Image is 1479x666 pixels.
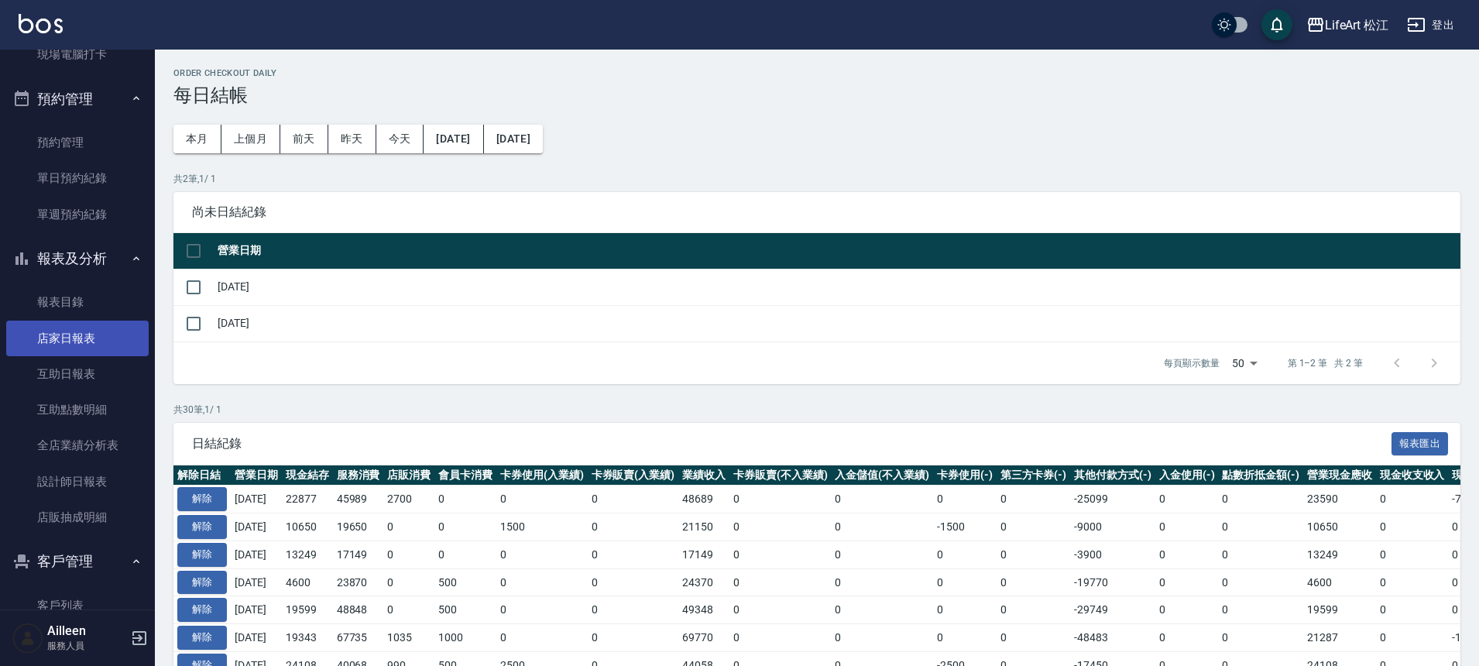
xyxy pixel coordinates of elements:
[6,160,149,196] a: 單日預約紀錄
[282,596,333,624] td: 19599
[831,568,933,596] td: 0
[997,596,1071,624] td: 0
[383,568,434,596] td: 0
[729,513,832,541] td: 0
[1155,513,1219,541] td: 0
[177,487,227,511] button: 解除
[434,486,496,513] td: 0
[997,624,1071,652] td: 0
[1376,513,1449,541] td: 0
[496,624,588,652] td: 0
[6,464,149,499] a: 設計師日報表
[997,486,1071,513] td: 0
[588,486,679,513] td: 0
[729,596,832,624] td: 0
[434,596,496,624] td: 500
[1391,435,1449,450] a: 報表匯出
[1303,465,1376,486] th: 營業現金應收
[1303,568,1376,596] td: 4600
[496,541,588,568] td: 0
[831,596,933,624] td: 0
[282,624,333,652] td: 19343
[1218,568,1303,596] td: 0
[1325,15,1389,35] div: LifeArt 松江
[484,125,543,153] button: [DATE]
[282,513,333,541] td: 10650
[280,125,328,153] button: 前天
[6,321,149,356] a: 店家日報表
[1218,465,1303,486] th: 點數折抵金額(-)
[933,513,997,541] td: -1500
[1070,486,1155,513] td: -25099
[6,197,149,232] a: 單週預約紀錄
[6,499,149,535] a: 店販抽成明細
[588,624,679,652] td: 0
[221,125,280,153] button: 上個月
[6,588,149,623] a: 客戶列表
[496,568,588,596] td: 0
[173,172,1460,186] p: 共 2 筆, 1 / 1
[933,465,997,486] th: 卡券使用(-)
[383,486,434,513] td: 2700
[1376,596,1449,624] td: 0
[12,623,43,654] img: Person
[678,596,729,624] td: 49348
[231,596,282,624] td: [DATE]
[47,623,126,639] h5: Ailleen
[173,125,221,153] button: 本月
[383,596,434,624] td: 0
[729,624,832,652] td: 0
[6,36,149,72] a: 現場電腦打卡
[1218,486,1303,513] td: 0
[678,568,729,596] td: 24370
[588,568,679,596] td: 0
[333,624,384,652] td: 67735
[1303,486,1376,513] td: 23590
[1391,432,1449,456] button: 報表匯出
[588,465,679,486] th: 卡券販賣(入業績)
[424,125,483,153] button: [DATE]
[1218,541,1303,568] td: 0
[997,568,1071,596] td: 0
[1070,568,1155,596] td: -19770
[333,568,384,596] td: 23870
[214,233,1460,269] th: 營業日期
[1155,541,1219,568] td: 0
[177,598,227,622] button: 解除
[831,624,933,652] td: 0
[434,465,496,486] th: 會員卡消費
[383,513,434,541] td: 0
[1300,9,1395,41] button: LifeArt 松江
[231,486,282,513] td: [DATE]
[333,596,384,624] td: 48848
[1376,541,1449,568] td: 0
[177,515,227,539] button: 解除
[678,541,729,568] td: 17149
[1218,596,1303,624] td: 0
[496,513,588,541] td: 1500
[933,624,997,652] td: 0
[333,486,384,513] td: 45989
[1261,9,1292,40] button: save
[678,513,729,541] td: 21150
[1164,356,1220,370] p: 每頁顯示數量
[192,436,1391,451] span: 日結紀錄
[1288,356,1363,370] p: 第 1–2 筆 共 2 筆
[177,543,227,567] button: 解除
[282,465,333,486] th: 現金結存
[6,427,149,463] a: 全店業績分析表
[231,568,282,596] td: [DATE]
[19,14,63,33] img: Logo
[173,68,1460,78] h2: Order checkout daily
[173,403,1460,417] p: 共 30 筆, 1 / 1
[434,624,496,652] td: 1000
[6,79,149,119] button: 預約管理
[328,125,376,153] button: 昨天
[1218,624,1303,652] td: 0
[1303,513,1376,541] td: 10650
[678,465,729,486] th: 業績收入
[434,513,496,541] td: 0
[1070,541,1155,568] td: -3900
[231,513,282,541] td: [DATE]
[282,486,333,513] td: 22877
